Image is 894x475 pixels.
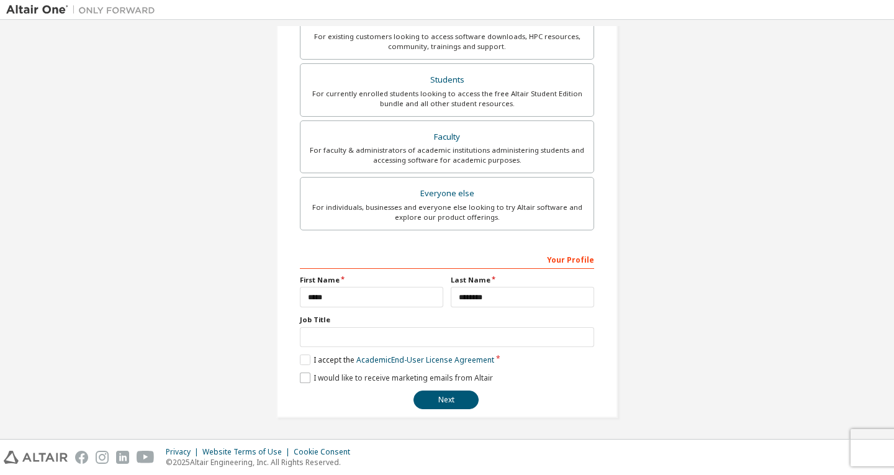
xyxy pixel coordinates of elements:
label: I accept the [300,355,494,365]
button: Next [413,391,479,409]
img: Altair One [6,4,161,16]
label: I would like to receive marketing emails from Altair [300,373,493,383]
div: For currently enrolled students looking to access the free Altair Student Edition bundle and all ... [308,89,586,109]
a: Academic End-User License Agreement [356,355,494,365]
div: Faculty [308,129,586,146]
div: Everyone else [308,185,586,202]
label: Last Name [451,275,594,285]
div: For individuals, businesses and everyone else looking to try Altair software and explore our prod... [308,202,586,222]
img: altair_logo.svg [4,451,68,464]
div: For faculty & administrators of academic institutions administering students and accessing softwa... [308,145,586,165]
img: youtube.svg [137,451,155,464]
label: First Name [300,275,443,285]
div: Cookie Consent [294,447,358,457]
div: For existing customers looking to access software downloads, HPC resources, community, trainings ... [308,32,586,52]
div: Your Profile [300,249,594,269]
img: facebook.svg [75,451,88,464]
label: Job Title [300,315,594,325]
div: Website Terms of Use [202,447,294,457]
div: Students [308,71,586,89]
img: linkedin.svg [116,451,129,464]
img: instagram.svg [96,451,109,464]
p: © 2025 Altair Engineering, Inc. All Rights Reserved. [166,457,358,468]
div: Privacy [166,447,202,457]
